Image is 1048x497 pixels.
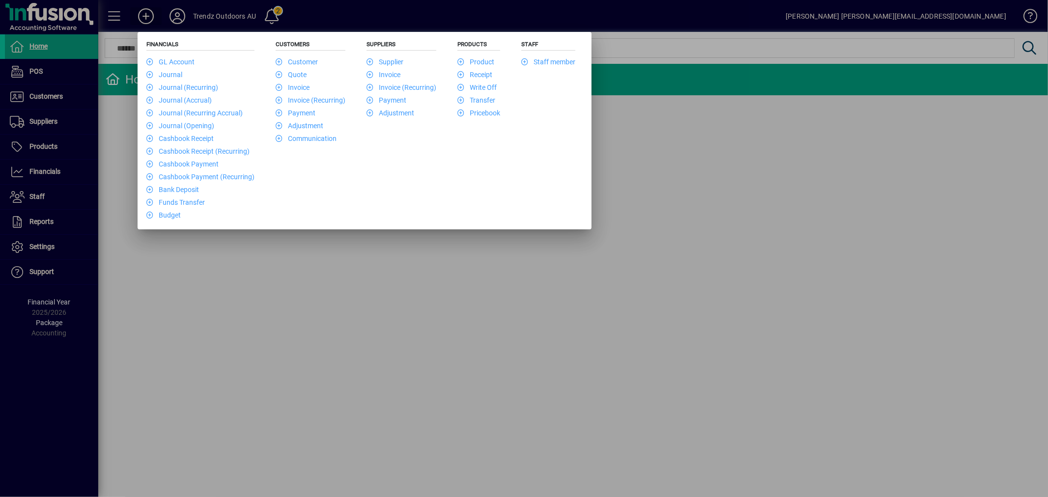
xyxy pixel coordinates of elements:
[276,96,345,104] a: Invoice (Recurring)
[146,83,218,91] a: Journal (Recurring)
[457,109,500,117] a: Pricebook
[146,135,214,142] a: Cashbook Receipt
[276,135,337,142] a: Communication
[521,58,575,66] a: Staff member
[146,41,255,51] h5: Financials
[367,83,436,91] a: Invoice (Recurring)
[146,96,212,104] a: Journal (Accrual)
[146,122,214,130] a: Journal (Opening)
[146,160,219,168] a: Cashbook Payment
[146,58,195,66] a: GL Account
[457,83,497,91] a: Write Off
[146,186,199,193] a: Bank Deposit
[146,211,181,219] a: Budget
[367,58,403,66] a: Supplier
[146,173,255,181] a: Cashbook Payment (Recurring)
[367,71,400,79] a: Invoice
[146,109,243,117] a: Journal (Recurring Accrual)
[367,41,436,51] h5: Suppliers
[276,71,307,79] a: Quote
[276,41,345,51] h5: Customers
[276,83,310,91] a: Invoice
[146,198,205,206] a: Funds Transfer
[276,58,318,66] a: Customer
[146,147,250,155] a: Cashbook Receipt (Recurring)
[457,58,494,66] a: Product
[367,109,414,117] a: Adjustment
[457,96,495,104] a: Transfer
[146,71,182,79] a: Journal
[457,71,492,79] a: Receipt
[276,122,323,130] a: Adjustment
[276,109,315,117] a: Payment
[367,96,406,104] a: Payment
[521,41,575,51] h5: Staff
[457,41,500,51] h5: Products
